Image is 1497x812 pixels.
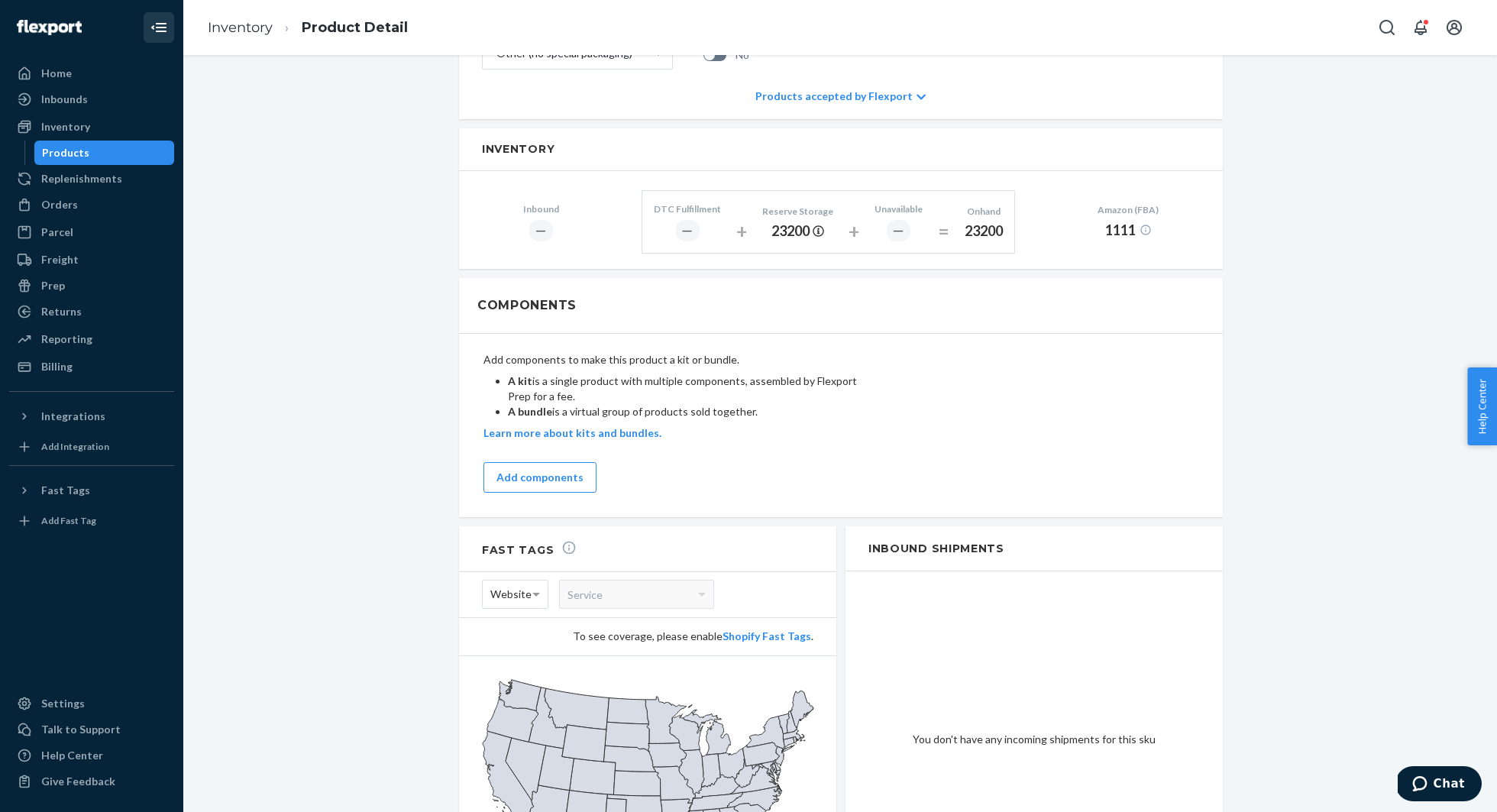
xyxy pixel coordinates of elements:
[482,144,1200,155] h2: Inventory
[9,167,174,191] a: Replenishments
[9,273,174,298] a: Prep
[41,66,72,81] div: Home
[477,296,577,315] h2: Components
[736,47,749,63] span: No
[723,629,811,642] a: Shopify Fast Tags
[41,359,73,374] div: Billing
[41,696,85,711] div: Settings
[34,141,175,165] a: Products
[482,540,577,557] h2: Fast Tags
[208,19,273,36] a: Inventory
[875,202,923,215] div: Unavailable
[676,220,700,241] div: ―
[9,478,174,503] button: Fast Tags
[41,304,82,319] div: Returns
[9,192,174,217] a: Orders
[9,247,174,272] a: Freight
[755,73,926,119] div: Products accepted by Flexport
[965,205,1003,218] div: Onhand
[654,202,721,215] div: DTC Fulfillment
[17,20,82,35] img: Flexport logo
[508,374,532,387] b: A kit
[196,5,420,50] ol: breadcrumbs
[9,743,174,768] a: Help Center
[523,202,559,215] div: Inbound
[41,197,78,212] div: Orders
[845,526,1223,571] h2: Inbound Shipments
[490,581,532,607] span: Website
[41,483,90,498] div: Fast Tags
[9,115,174,139] a: Inventory
[41,171,122,186] div: Replenishments
[144,12,174,43] button: Close Navigation
[9,87,174,112] a: Inbounds
[1439,12,1470,43] button: Open account menu
[41,748,103,763] div: Help Center
[41,440,109,453] div: Add Integration
[1098,221,1159,241] div: 1111
[41,514,96,527] div: Add Fast Tag
[42,145,89,160] div: Products
[762,222,833,241] div: 23200
[9,435,174,459] a: Add Integration
[41,252,79,267] div: Freight
[41,278,65,293] div: Prep
[887,220,910,241] div: ―
[482,629,813,644] div: To see coverage, please enable .
[9,509,174,533] a: Add Fast Tag
[9,299,174,324] a: Returns
[1372,12,1402,43] button: Open Search Box
[736,218,747,245] div: +
[508,404,859,419] li: is a virtual group of products sold together.
[9,220,174,244] a: Parcel
[41,225,73,240] div: Parcel
[9,717,174,742] button: Talk to Support
[1098,203,1159,216] div: Amazon (FBA)
[508,405,552,418] b: A bundle
[41,774,115,789] div: Give Feedback
[483,462,597,493] button: Add components
[302,19,408,36] a: Product Detail
[41,332,92,347] div: Reporting
[483,425,661,441] button: Learn more about kits and bundles.
[529,220,553,241] div: ―
[41,409,105,424] div: Integrations
[41,92,88,107] div: Inbounds
[560,581,713,608] div: Service
[9,404,174,429] button: Integrations
[9,61,174,86] a: Home
[483,352,865,441] div: Add components to make this product a kit or bundle.
[41,119,90,134] div: Inventory
[41,722,121,737] div: Talk to Support
[938,218,949,245] div: =
[1467,367,1497,445] button: Help Center
[9,769,174,794] button: Give Feedback
[9,327,174,351] a: Reporting
[1405,12,1436,43] button: Open notifications
[849,218,859,245] div: +
[1398,766,1482,804] iframe: Opens a widget where you can chat to one of our agents
[508,374,859,404] li: is a single product with multiple components, assembled by Flexport Prep for a fee.
[965,222,1003,241] div: 23200
[762,205,833,218] div: Reserve Storage
[9,691,174,716] a: Settings
[9,354,174,379] a: Billing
